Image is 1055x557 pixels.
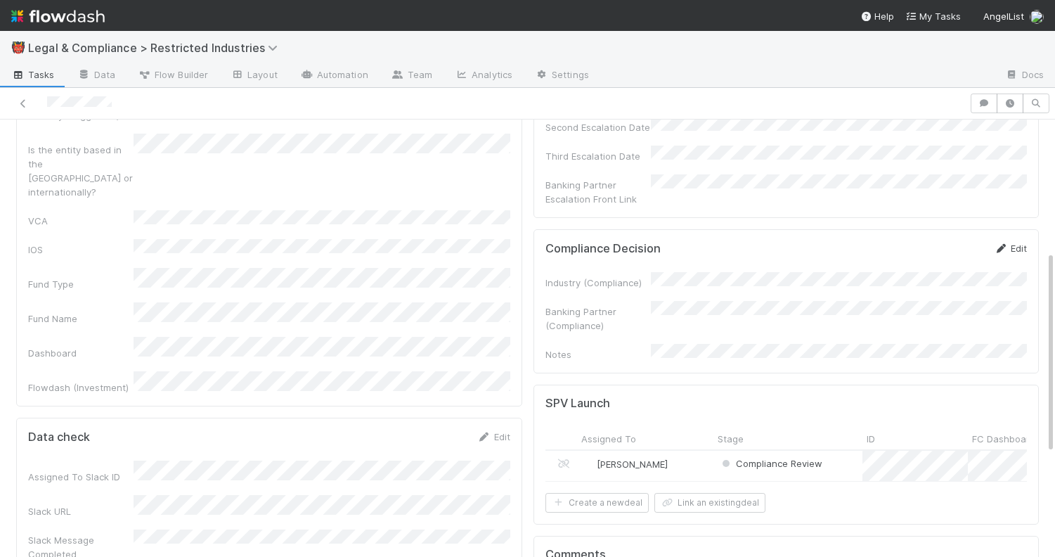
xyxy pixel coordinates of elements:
span: Flow Builder [138,68,208,82]
span: 👹 [11,41,25,53]
span: My Tasks [905,11,961,22]
div: Help [860,9,894,23]
div: IOS [28,243,134,257]
div: Fund Name [28,312,134,326]
h5: SPV Launch [545,397,610,411]
span: Legal & Compliance > Restricted Industries [28,41,285,55]
img: avatar_aa70801e-8de5-4477-ab9d-eb7c67de69c1.png [583,459,595,470]
div: Slack URL [28,504,134,518]
div: Banking Partner Escalation Front Link [545,178,651,206]
h5: Compliance Decision [545,242,661,256]
a: Automation [289,65,380,87]
span: ID [867,432,875,446]
a: Edit [477,431,510,442]
div: Banking Partner (Compliance) [545,305,651,333]
div: Second Escalation Date [545,120,651,134]
a: Flow Builder [127,65,219,87]
span: Assigned To [581,432,636,446]
span: Tasks [11,68,55,82]
a: Team [380,65,444,87]
span: AngelList [983,11,1024,22]
h5: Data check [28,430,90,444]
a: Layout [219,65,289,87]
div: Compliance Review [719,456,822,470]
div: Fund Type [28,277,134,291]
div: Notes [545,347,651,361]
div: Assigned To Slack ID [28,470,134,484]
button: Link an existingdeal [654,493,765,513]
a: Settings [524,65,600,87]
a: My Tasks [905,9,961,23]
div: Is the entity based in the [GEOGRAPHIC_DATA] or internationally? [28,143,134,199]
div: Flowdash (Investment) [28,380,134,395]
div: Third Escalation Date [545,149,651,163]
span: FC Dashboard [972,432,1035,446]
a: Data [66,65,127,87]
a: Edit [994,243,1027,254]
span: Compliance Review [719,458,822,469]
a: Analytics [444,65,524,87]
div: [PERSON_NAME] [583,457,668,471]
span: [PERSON_NAME] [597,459,668,470]
button: Create a newdeal [545,493,649,513]
a: Docs [994,65,1055,87]
img: logo-inverted-e16ddd16eac7371096b0.svg [11,4,105,28]
div: Industry (Compliance) [545,276,651,290]
img: avatar_c545aa83-7101-4841-8775-afeaaa9cc762.png [1030,10,1044,24]
span: Stage [718,432,744,446]
div: VCA [28,214,134,228]
div: Dashboard [28,346,134,360]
